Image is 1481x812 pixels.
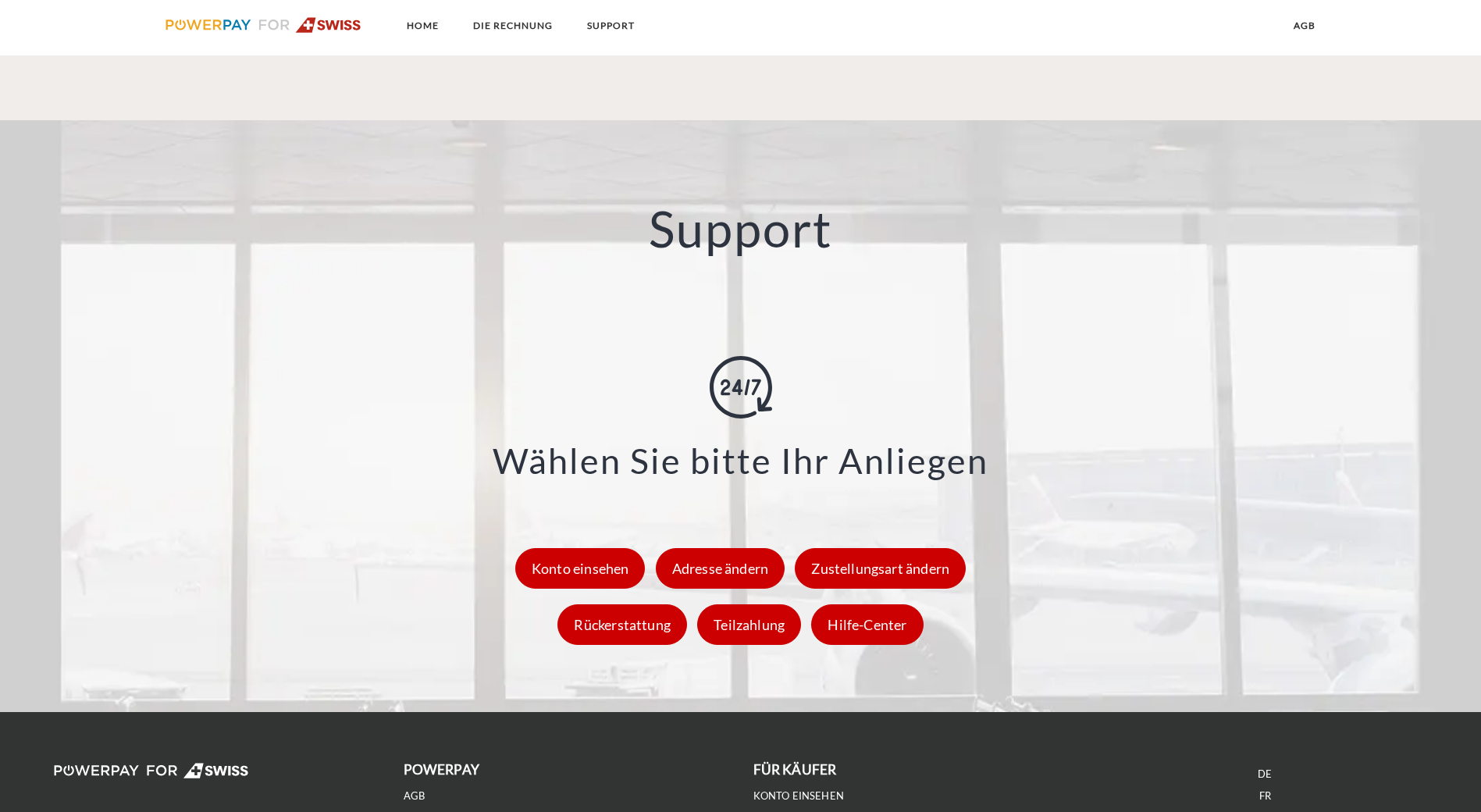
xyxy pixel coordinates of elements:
[791,560,970,577] a: Zustellungsart ändern
[697,604,801,645] div: Teilzahlung
[404,761,479,778] b: POWERPAY
[795,548,966,589] div: Zustellungsart ändern
[1258,767,1272,781] a: DE
[554,616,691,633] a: Rückerstattung
[393,12,452,40] a: Home
[54,763,250,778] img: logo-swiss-white.svg
[807,616,927,633] a: Hilfe-Center
[460,12,566,40] a: DIE RECHNUNG
[753,789,845,803] a: Konto einsehen
[1280,12,1329,40] a: agb
[753,761,837,778] b: FÜR KÄUFER
[652,560,789,577] a: Adresse ändern
[656,548,785,589] div: Adresse ändern
[515,548,646,589] div: Konto einsehen
[574,12,648,40] a: SUPPORT
[94,443,1387,479] h3: Wählen Sie bitte Ihr Anliegen
[404,789,425,803] a: agb
[1259,789,1271,803] a: FR
[511,560,650,577] a: Konto einsehen
[811,604,923,645] div: Hilfe-Center
[710,356,772,418] img: online-shopping.svg
[693,616,805,633] a: Teilzahlung
[557,604,687,645] div: Rückerstattung
[74,198,1407,260] h2: Support
[166,17,361,33] img: logo-swiss.svg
